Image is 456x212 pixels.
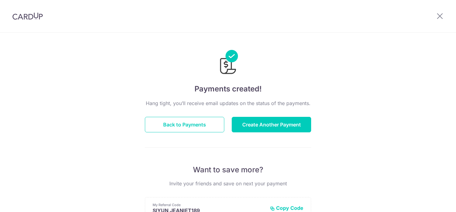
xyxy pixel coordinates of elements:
img: CardUp [12,12,43,20]
button: Copy Code [270,205,303,211]
h4: Payments created! [145,83,311,95]
p: Want to save more? [145,165,311,175]
img: Payments [218,50,238,76]
button: Create Another Payment [232,117,311,132]
p: Invite your friends and save on next your payment [145,180,311,187]
p: Hang tight, you’ll receive email updates on the status of the payments. [145,99,311,107]
button: Back to Payments [145,117,224,132]
p: My Referral Code [153,202,265,207]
